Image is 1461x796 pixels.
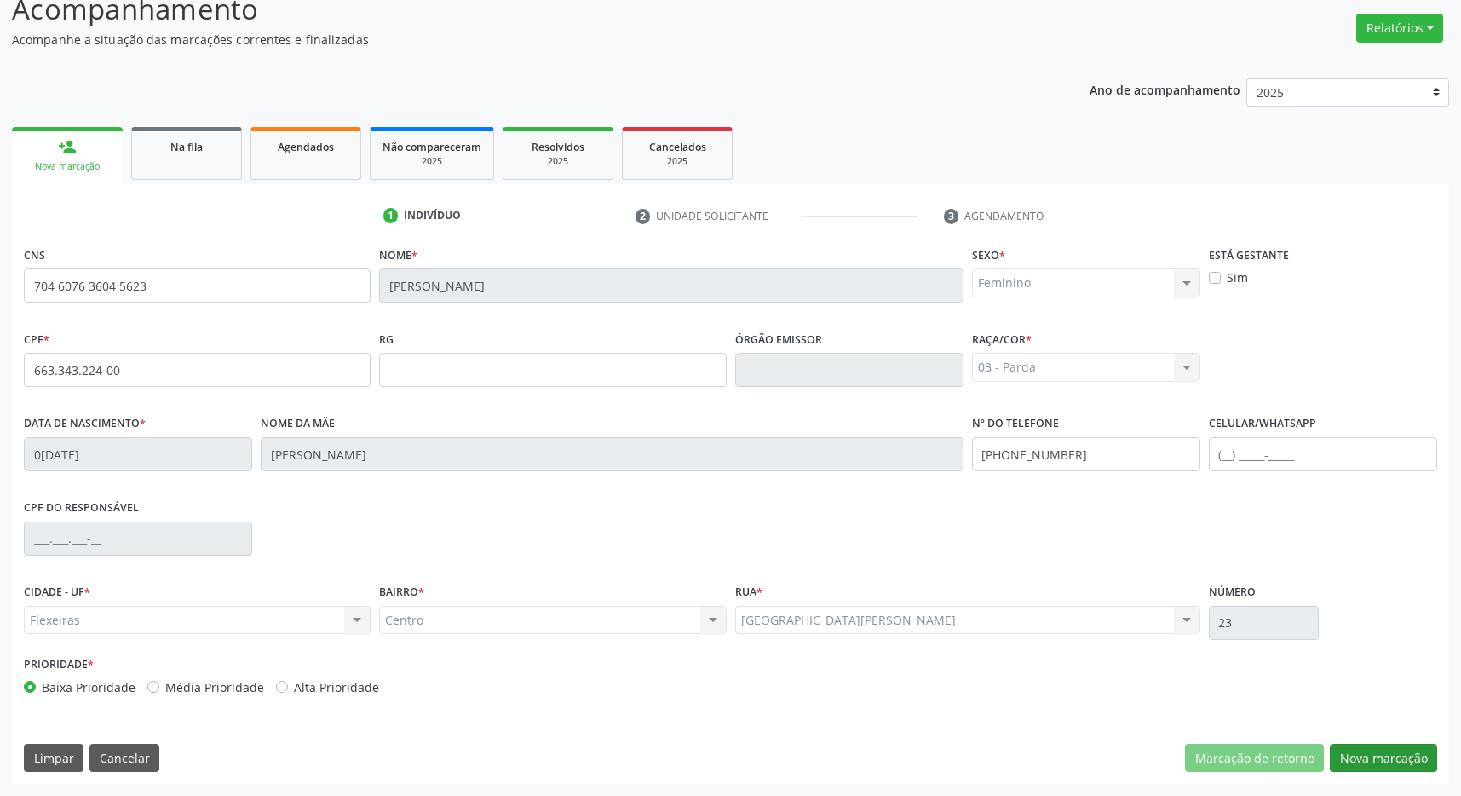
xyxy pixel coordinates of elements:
p: Ano de acompanhamento [1090,78,1240,100]
label: Número [1209,580,1256,606]
span: Não compareceram [383,140,481,154]
button: Cancelar [89,744,159,773]
button: Limpar [24,744,83,773]
label: BAIRRO [379,580,424,606]
label: Data de nascimento [24,411,146,437]
label: Celular/WhatsApp [1209,411,1316,437]
div: Indivíduo [404,208,461,223]
span: Cancelados [649,140,706,154]
span: Resolvidos [532,140,584,154]
div: 2025 [515,155,601,168]
button: Marcação de retorno [1185,744,1324,773]
label: CNS [24,242,45,268]
label: Nº do Telefone [972,411,1059,437]
p: Acompanhe a situação das marcações correntes e finalizadas [12,31,1018,49]
input: __/__/____ [24,437,252,471]
label: Média Prioridade [165,678,264,696]
div: 2025 [383,155,481,168]
label: Baixa Prioridade [42,678,135,696]
label: Nome [379,242,417,268]
button: Relatórios [1356,14,1443,43]
label: Sim [1227,268,1248,286]
input: ___.___.___-__ [24,522,252,556]
label: Órgão emissor [735,326,822,353]
label: Está gestante [1209,242,1289,268]
label: Rua [735,580,762,606]
div: Nova marcação [24,160,111,173]
input: (__) _____-_____ [1209,437,1437,471]
label: Prioridade [24,652,94,678]
label: RG [379,326,394,353]
span: Agendados [278,140,334,154]
div: 1 [383,208,399,223]
div: 2025 [635,155,720,168]
span: Na fila [170,140,203,154]
button: Nova marcação [1330,744,1437,773]
label: Alta Prioridade [294,678,379,696]
label: Raça/cor [972,326,1032,353]
input: (__) _____-_____ [972,437,1200,471]
label: Nome da mãe [261,411,335,437]
label: CPF do responsável [24,495,139,522]
div: person_add [58,137,77,156]
label: CIDADE - UF [24,580,90,606]
label: Sexo [972,242,1005,268]
label: CPF [24,326,49,353]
